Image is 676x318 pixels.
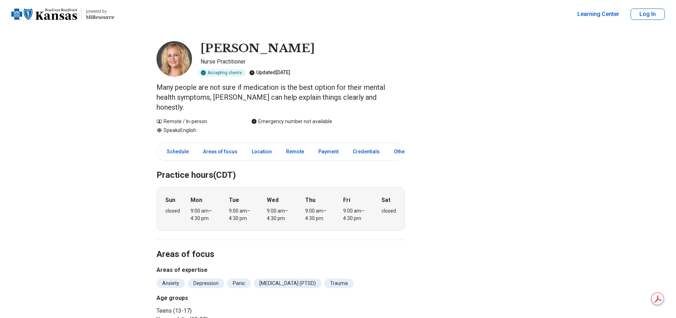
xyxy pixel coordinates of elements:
[156,152,405,181] h2: Practice hours (CDT)
[198,69,246,77] div: Accepting clients
[390,144,415,159] a: Other
[381,196,390,204] strong: Sat
[86,9,114,14] p: powered by
[267,207,294,222] div: 9:00 am – 4:30 pm
[343,196,350,204] strong: Fri
[188,279,224,288] li: Depression
[282,144,308,159] a: Remote
[200,41,315,56] h1: [PERSON_NAME]
[229,196,239,204] strong: Tue
[156,41,192,77] img: Angela Theobald, Nurse Practitioner
[156,127,237,134] div: Speaks English
[631,9,665,20] button: Log In
[156,231,405,261] h2: Areas of focus
[200,57,405,66] p: Nurse Practitioner
[156,118,237,125] div: Remote / In-person
[324,279,353,288] li: Trauma
[577,10,619,18] a: Learning Center
[165,196,175,204] strong: Sun
[156,279,185,288] li: Anxiety
[267,196,279,204] strong: Wed
[305,196,315,204] strong: Thu
[227,279,251,288] li: Panic
[381,207,396,215] div: closed
[343,207,370,222] div: 9:00 am – 4:30 pm
[229,207,256,222] div: 9:00 am – 4:30 pm
[254,279,321,288] li: [MEDICAL_DATA] (PTSD)
[156,187,405,231] div: When does the program meet?
[199,144,242,159] a: Areas of focus
[247,144,276,159] a: Location
[348,144,384,159] a: Credentials
[191,196,202,204] strong: Mon
[158,144,193,159] a: Schedule
[191,207,218,222] div: 9:00 am – 4:30 pm
[305,207,332,222] div: 9:00 am – 4:30 pm
[156,82,405,112] p: Many people are not sure if medication is the best option for their mental health symptoms, [PERS...
[156,307,278,315] li: Teens (13-17)
[156,266,405,274] h3: Areas of expertise
[165,207,180,215] div: closed
[11,3,114,26] a: Home page
[251,118,332,125] div: Emergency number not available
[314,144,343,159] a: Payment
[156,294,278,302] h3: Age groups
[249,69,290,77] div: Updated [DATE]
